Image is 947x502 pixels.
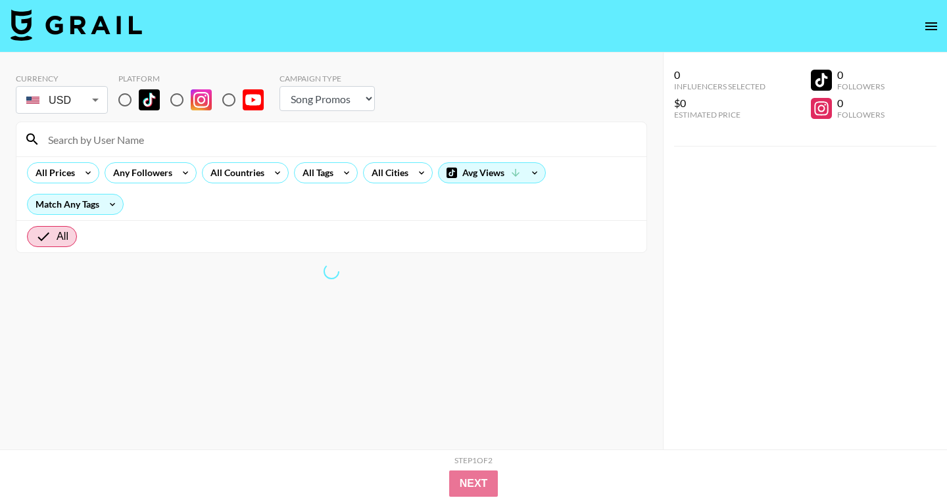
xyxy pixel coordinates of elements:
div: USD [18,89,105,112]
img: Instagram [191,89,212,110]
div: 0 [674,68,765,81]
div: Followers [837,81,885,91]
span: All [57,229,68,244]
div: Platform [118,74,274,83]
div: Any Followers [105,163,175,183]
button: open drawer [918,13,944,39]
div: All Cities [364,163,411,183]
img: TikTok [139,89,160,110]
div: Estimated Price [674,110,765,120]
div: $0 [674,97,765,110]
button: Next [449,470,498,497]
input: Search by User Name [40,129,639,150]
div: Influencers Selected [674,81,765,91]
div: 0 [837,97,885,110]
div: Campaign Type [279,74,375,83]
img: Grail Talent [11,9,142,41]
div: All Countries [203,163,267,183]
div: Avg Views [439,163,545,183]
div: Step 1 of 2 [454,455,493,465]
div: All Tags [295,163,336,183]
div: Currency [16,74,108,83]
div: Match Any Tags [28,194,123,214]
img: YouTube [243,89,264,110]
span: Refreshing lists, bookers, clients, countries, tags, cities, talent, talent... [323,263,340,280]
div: Followers [837,110,885,120]
div: 0 [837,68,885,81]
div: All Prices [28,163,78,183]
